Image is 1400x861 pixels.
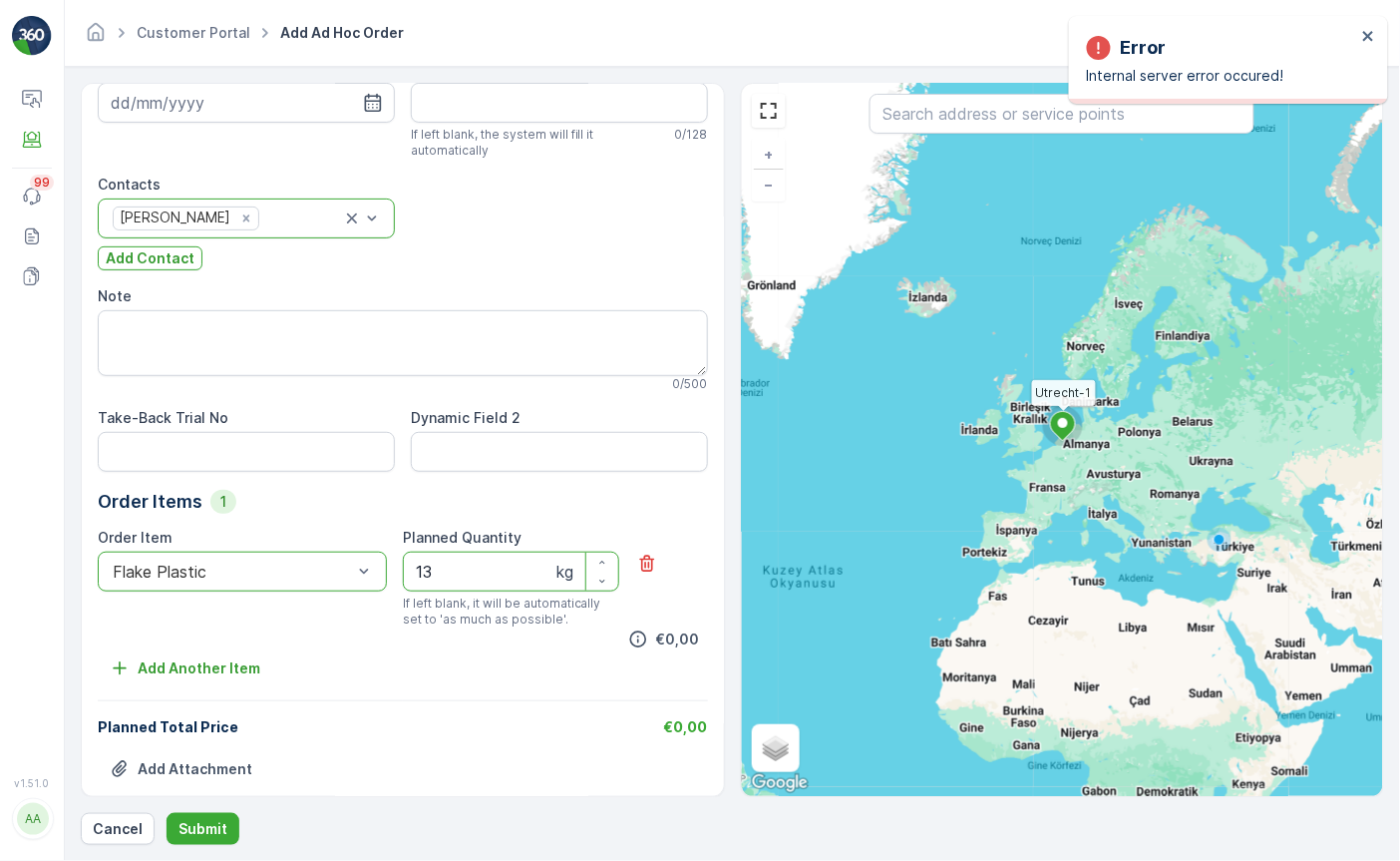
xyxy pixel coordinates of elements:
p: Submit [178,819,227,839]
p: 99 [33,174,51,192]
button: Submit [167,813,239,845]
span: v 1.51.0 [12,777,52,789]
input: dd/mm/yyyy [98,83,395,123]
img: logo [12,16,52,56]
button: close [1362,28,1376,47]
p: Order Items [98,488,202,516]
img: Google [747,770,813,796]
p: Error [1121,34,1167,62]
label: Dynamic Field 2 [411,409,521,426]
p: kg [556,560,573,584]
a: Layers [754,726,798,770]
a: Bu bölgeyi Google Haritalar'da açın (yeni pencerede açılır) [747,770,813,796]
span: − [764,176,774,193]
p: Cancel [93,819,143,839]
a: Zoom In [754,140,784,170]
span: If left blank, it will be automatically set to 'as much as possible'. [403,596,619,628]
p: Planned Total Price [98,717,238,737]
label: Order Item [98,529,173,546]
label: Planned Quantity [403,529,522,546]
button: AA [12,793,52,845]
a: 99 [12,177,52,216]
button: Upload File [98,753,264,785]
input: Search address or service points [870,94,1254,134]
button: €0,00 [620,628,708,651]
a: Customer Portal [137,24,250,41]
a: Homepage [85,29,107,46]
p: Add Contact [106,248,194,268]
label: Take-Back Trial No [98,409,228,426]
div: [PERSON_NAME] [114,208,233,228]
span: Add Ad Hoc Order [276,23,408,43]
span: + [765,146,774,163]
button: Cancel [81,813,155,845]
span: If left blank, the system will fill it automatically [411,127,667,159]
span: €0,00 [664,718,708,735]
div: AA [17,803,49,835]
a: Zoom Out [754,170,784,200]
a: View Fullscreen [754,96,784,126]
label: Contacts [98,176,161,193]
p: 1 [218,492,228,512]
button: Add Another Item [98,652,272,684]
p: 0 / 500 [673,376,708,392]
button: Add Contact [98,246,202,270]
div: Remove Alex Beckmann [235,210,257,227]
span: €0,00 [656,631,700,647]
p: Add Another Item [138,658,260,678]
p: Add Attachment [138,759,252,779]
p: 0 / 128 [675,127,708,143]
label: Note [98,287,132,304]
p: Internal server error occured! [1087,66,1356,86]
